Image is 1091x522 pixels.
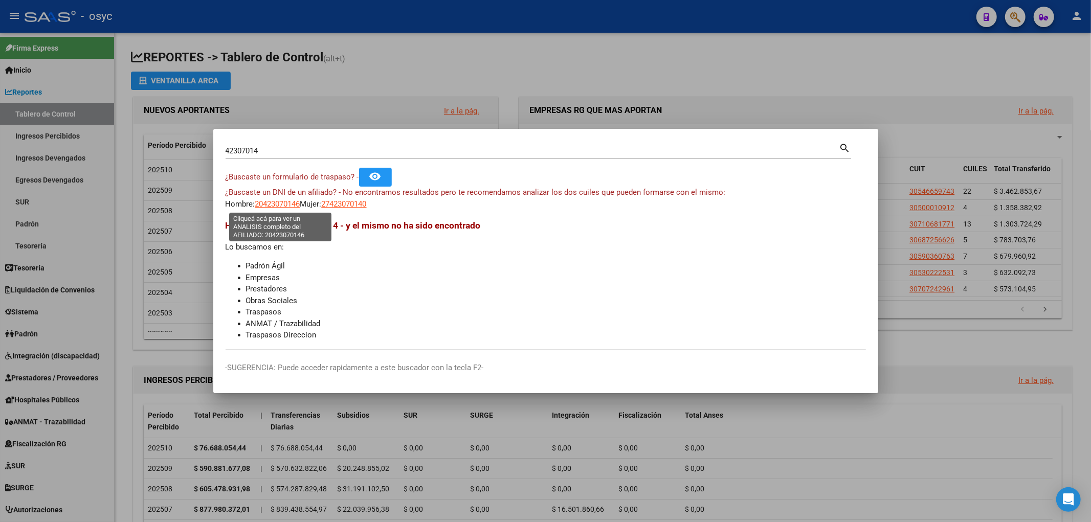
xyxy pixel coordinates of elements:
[246,329,866,341] li: Traspasos Direccion
[255,199,300,209] span: 20423070146
[369,170,382,183] mat-icon: remove_red_eye
[226,188,726,197] span: ¿Buscaste un DNI de un afiliado? - No encontramos resultados pero te recomendamos analizar los do...
[322,199,367,209] span: 27423070140
[839,141,851,153] mat-icon: search
[226,187,866,210] div: Hombre: Mujer:
[226,362,866,374] p: -SUGERENCIA: Puede acceder rapidamente a este buscador con la tecla F2-
[226,219,866,341] div: Lo buscamos en:
[246,260,866,272] li: Padrón Ágil
[246,295,866,307] li: Obras Sociales
[246,272,866,284] li: Empresas
[246,306,866,318] li: Traspasos
[246,318,866,330] li: ANMAT / Trazabilidad
[246,283,866,295] li: Prestadores
[1056,487,1081,512] div: Open Intercom Messenger
[226,172,359,181] span: ¿Buscaste un formulario de traspaso? -
[226,220,481,231] span: Hemos buscado - 42307014 - y el mismo no ha sido encontrado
